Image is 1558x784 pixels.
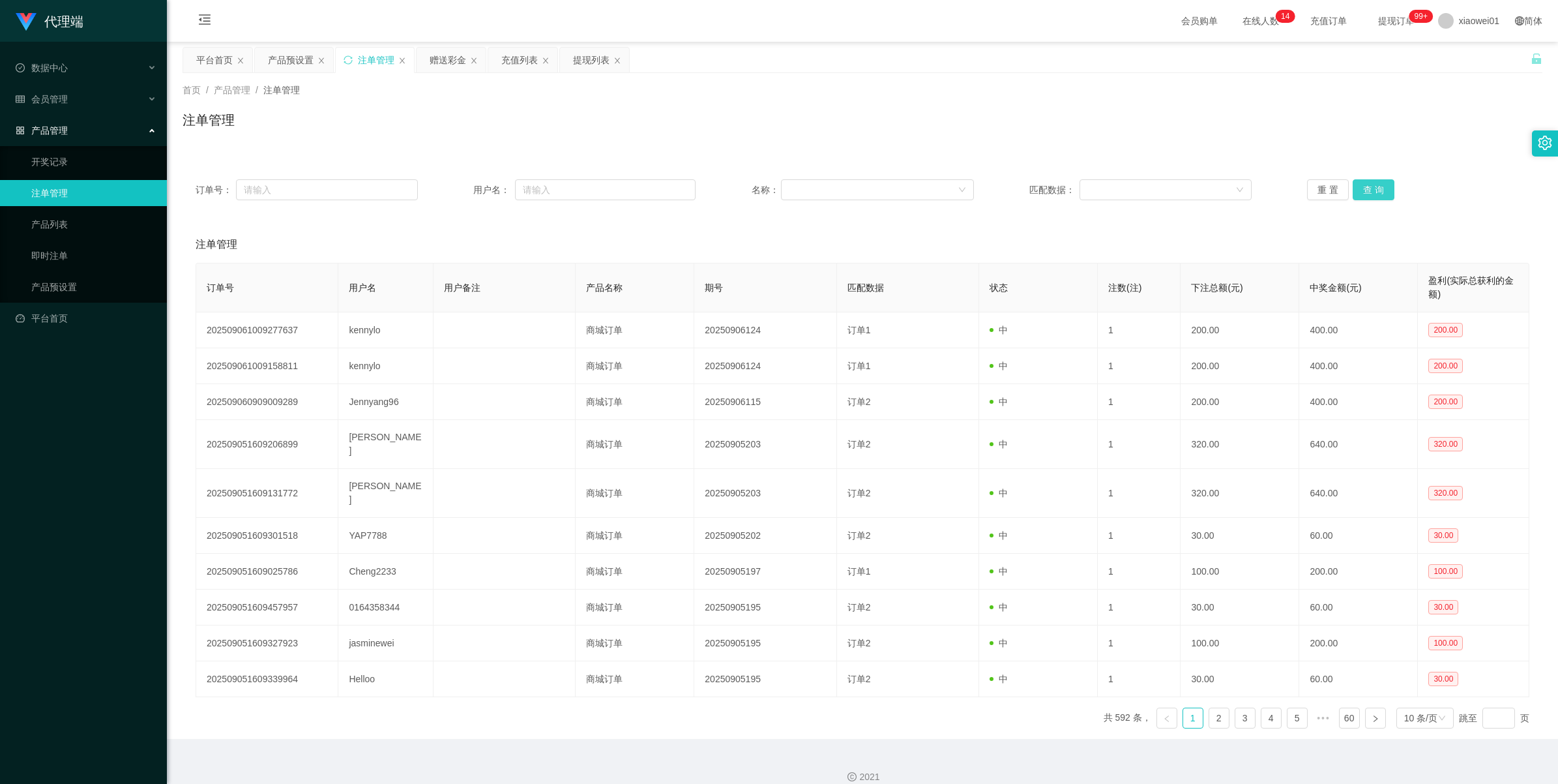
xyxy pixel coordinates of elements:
li: 共 592 条， [1104,708,1151,729]
span: 产品名称 [586,282,623,293]
td: 200.00 [1181,348,1299,384]
td: 20250906124 [694,348,836,384]
td: 商城订单 [576,626,694,661]
i: 图标: menu-fold [183,1,227,42]
p: 1 [1281,10,1286,23]
i: 图标: right [1372,715,1379,723]
td: 400.00 [1299,348,1418,384]
td: 30.00 [1181,518,1299,554]
div: 平台首页 [196,48,233,72]
td: 1 [1098,469,1181,518]
a: 4 [1261,708,1281,728]
span: 在线人数 [1236,16,1286,25]
a: 代理端 [16,16,83,26]
i: 图标: left [1163,715,1171,723]
span: 订单1 [847,361,871,371]
span: 中 [990,530,1008,541]
td: jasminewei [338,626,434,661]
span: 订单2 [847,439,871,449]
span: 订单1 [847,325,871,335]
td: 202509051609457957 [196,590,338,626]
i: 图标: setting [1538,136,1552,150]
span: 30.00 [1428,672,1458,686]
td: 30.00 [1181,590,1299,626]
sup: 1097 [1409,10,1433,23]
a: 注单管理 [31,180,156,206]
td: 202509051609025786 [196,554,338,590]
td: 60.00 [1299,518,1418,554]
li: 上一页 [1156,708,1177,729]
i: 图标: appstore-o [16,126,25,135]
td: 商城订单 [576,312,694,348]
td: 100.00 [1181,626,1299,661]
i: 图标: table [16,95,25,104]
td: 商城订单 [576,384,694,420]
a: 2 [1209,708,1229,728]
td: 100.00 [1181,554,1299,590]
td: 202509051609339964 [196,661,338,697]
a: 图标: dashboard平台首页 [16,305,156,331]
td: 20250906115 [694,384,836,420]
span: 中 [990,439,1008,449]
td: [PERSON_NAME] [338,469,434,518]
span: 状态 [990,282,1008,293]
input: 请输入 [515,179,696,200]
span: 30.00 [1428,528,1458,543]
td: 商城订单 [576,348,694,384]
span: 订单2 [847,397,871,407]
a: 产品预设置 [31,274,156,300]
li: 向后 5 页 [1313,708,1334,729]
li: 4 [1261,708,1282,729]
td: 640.00 [1299,469,1418,518]
td: [PERSON_NAME] [338,420,434,469]
span: ••• [1313,708,1334,729]
i: 图标: sync [344,55,353,65]
i: 图标: unlock [1531,53,1542,65]
span: 100.00 [1428,636,1463,650]
i: 图标: close [237,57,244,65]
td: 202509051609327923 [196,626,338,661]
span: 30.00 [1428,600,1458,614]
span: / [206,85,209,95]
td: 200.00 [1181,384,1299,420]
i: 图标: down [1438,714,1446,723]
input: 请输入 [236,179,418,200]
i: 图标: close [613,57,621,65]
td: 60.00 [1299,661,1418,697]
td: 200.00 [1299,626,1418,661]
div: 赠送彩金 [430,48,466,72]
span: 产品管理 [214,85,250,95]
button: 查 询 [1353,179,1394,200]
span: 中 [990,566,1008,577]
td: 400.00 [1299,384,1418,420]
span: 产品管理 [16,125,68,136]
li: 3 [1235,708,1256,729]
span: 订单号 [207,282,234,293]
div: 充值列表 [501,48,538,72]
span: 中 [990,674,1008,684]
li: 2 [1209,708,1229,729]
span: 中奖金额(元) [1310,282,1361,293]
td: 202509061009158811 [196,348,338,384]
span: 200.00 [1428,395,1463,409]
span: 100.00 [1428,564,1463,579]
a: 即时注单 [31,243,156,269]
div: 10 条/页 [1404,708,1437,728]
span: 匹配数据 [847,282,884,293]
td: 20250905202 [694,518,836,554]
td: 640.00 [1299,420,1418,469]
div: 产品预设置 [268,48,314,72]
span: 200.00 [1428,359,1463,373]
a: 产品列表 [31,211,156,237]
td: 1 [1098,626,1181,661]
span: 注单管理 [263,85,300,95]
td: 20250905197 [694,554,836,590]
span: 注数(注) [1108,282,1141,293]
td: Jennyang96 [338,384,434,420]
span: 中 [990,638,1008,648]
h1: 代理端 [44,1,83,42]
td: 1 [1098,384,1181,420]
td: Helloo [338,661,434,697]
td: 商城订单 [576,554,694,590]
span: 期号 [705,282,723,293]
